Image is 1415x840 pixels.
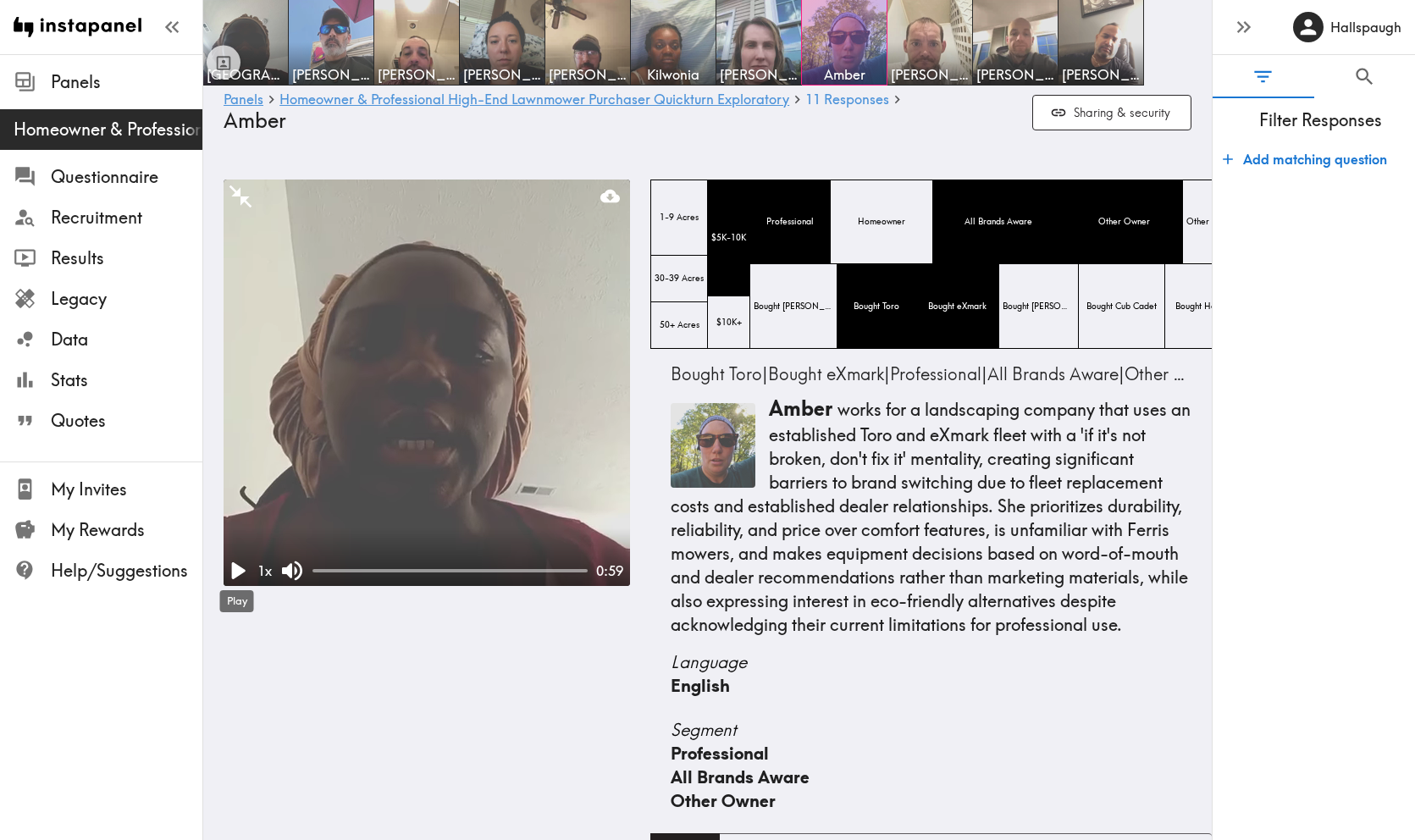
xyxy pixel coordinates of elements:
[750,297,837,316] span: Bought [PERSON_NAME]
[634,65,712,84] span: Kilwonia
[769,395,832,421] span: Amber
[51,518,202,542] span: My Rewards
[207,46,240,80] button: Toggle between responses and questions
[656,316,703,334] span: 50+ Acres
[1095,213,1153,231] span: Other Owner
[671,675,730,696] span: English
[51,206,202,229] span: Recruitment
[708,229,749,247] span: $5K-10K
[805,92,889,106] span: 11 Responses
[1216,142,1394,176] button: Add matching question
[227,183,254,210] button: Minimize
[763,213,817,231] span: Professional
[588,561,630,580] div: 0:59
[1330,18,1401,36] h6: Hallspaugh
[224,180,630,586] figure: MinimizePlay1xMute0:59
[51,70,202,94] span: Panels
[51,165,202,189] span: Questionnaire
[671,363,768,384] span: |
[987,363,1125,384] span: |
[1213,55,1314,98] button: Filter Responses
[51,559,202,583] span: Help/Suggestions
[961,213,1036,231] span: All Brands Aware
[805,65,883,84] span: Amber
[51,409,202,433] span: Quotes
[671,718,1191,742] span: Segment
[671,363,762,384] span: Bought Toro
[51,287,202,311] span: Legacy
[671,403,755,488] img: Thumbnail
[1125,363,1224,384] span: Other Owner
[378,65,456,84] span: [PERSON_NAME]
[51,478,202,501] span: My Invites
[1172,297,1234,316] span: Bought Honda
[1125,363,1230,384] span: |
[671,766,810,787] span: All Brands Aware
[671,650,1191,674] span: Language
[14,118,202,141] span: Homeowner & Professional High-End Lawnmower Purchaser Quickturn Exploratory
[854,213,909,231] span: Homeowner
[671,743,769,764] span: Professional
[1062,65,1140,84] span: [PERSON_NAME]
[224,92,263,108] a: Panels
[279,557,306,584] button: Mute
[925,297,990,316] span: Bought eXmark
[292,65,370,84] span: [PERSON_NAME]
[1226,108,1415,132] span: Filter Responses
[207,65,285,84] span: [GEOGRAPHIC_DATA]
[51,246,202,270] span: Results
[987,363,1119,384] span: All Brands Aware
[221,555,253,587] button: Play
[1083,297,1160,316] span: Bought Cub Cadet
[251,558,279,583] div: 1 x
[51,368,202,392] span: Stats
[891,65,969,84] span: [PERSON_NAME]
[1183,213,1240,231] span: Other Considerer
[279,92,789,108] a: Homeowner & Professional High-End Lawnmower Purchaser Quickturn Exploratory
[999,297,1078,316] span: Bought [PERSON_NAME]-Bilt
[890,363,981,384] span: Professional
[768,363,890,384] span: |
[224,108,286,133] span: Amber
[220,590,254,612] div: Play
[850,297,903,316] span: Bought Toro
[805,92,889,108] a: 11 Responses
[713,313,745,332] span: $10K+
[976,65,1054,84] span: [PERSON_NAME]
[549,65,627,84] span: [PERSON_NAME]
[720,65,798,84] span: [PERSON_NAME]
[656,208,702,227] span: 1-9 Acres
[463,65,541,84] span: [PERSON_NAME]
[1032,95,1191,131] button: Sharing & security
[1353,65,1376,88] span: Search
[890,363,987,384] span: |
[671,395,1191,637] p: works for a landscaping company that uses an established Toro and eXmark fleet with a 'if it's no...
[51,328,202,351] span: Data
[671,790,776,811] span: Other Owner
[651,269,707,288] span: 30-39 Acres
[768,363,884,384] span: Bought eXmark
